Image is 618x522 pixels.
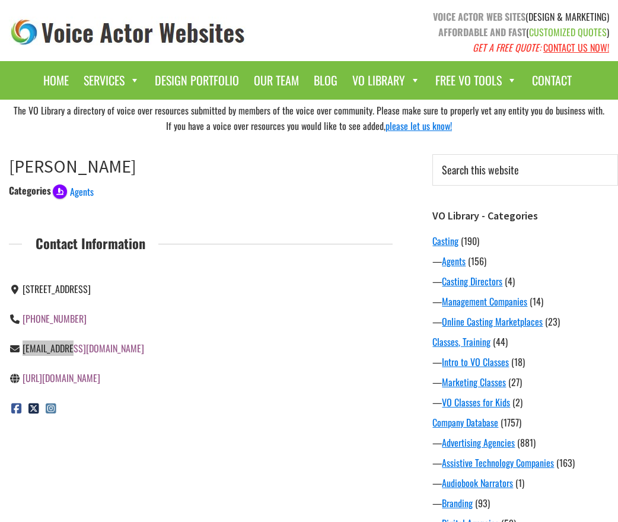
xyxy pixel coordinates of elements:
img: voice_actor_websites_logo [9,17,247,48]
div: — [432,355,618,369]
div: — [432,476,618,490]
span: (1) [515,476,524,490]
h3: VO Library - Categories [432,209,618,222]
span: (14) [530,294,543,308]
a: please let us know! [386,119,452,133]
span: Contact Information [22,233,158,254]
span: (18) [511,355,525,369]
a: Agents [442,254,466,268]
a: Classes, Training [432,335,490,349]
div: — [432,294,618,308]
a: Audiobook Narrators [442,476,513,490]
span: (190) [461,234,479,248]
span: (163) [556,456,575,470]
div: Categories [9,183,51,198]
span: (44) [493,335,508,349]
span: [STREET_ADDRESS] [23,282,91,296]
span: (4) [505,274,515,288]
a: [EMAIL_ADDRESS][DOMAIN_NAME] [23,341,144,355]
div: — [432,274,618,288]
a: VO Classes for Kids [442,395,510,409]
div: — [432,254,618,268]
a: Contact [526,67,578,94]
div: — [432,435,618,450]
a: CONTACT US NOW! [543,40,609,55]
a: Our Team [248,67,305,94]
strong: VOICE ACTOR WEB SITES [433,9,525,24]
a: Company Database [432,415,498,429]
a: Branding [442,496,473,510]
div: — [432,456,618,470]
h1: [PERSON_NAME] [9,155,393,177]
span: (27) [508,375,522,389]
a: Blog [308,67,343,94]
span: (156) [468,254,486,268]
a: Instagram [43,400,58,415]
div: — [432,496,618,510]
a: Home [37,67,75,94]
span: Agents [70,184,94,199]
a: Casting [432,234,458,248]
span: (2) [512,395,523,409]
span: (1757) [501,415,521,429]
a: Marketing Classes [442,375,506,389]
em: GET A FREE QUOTE: [473,40,541,55]
a: Agents [53,183,94,198]
span: (881) [517,435,536,450]
span: (93) [475,496,490,510]
a: Intro to VO Classes [442,355,509,369]
strong: AFFORDABLE AND FAST [438,25,526,39]
a: Casting Directors [442,274,502,288]
a: [PHONE_NUMBER] [23,311,87,326]
a: VO Library [346,67,426,94]
div: — [432,375,618,389]
div: — [432,314,618,329]
p: (DESIGN & MARKETING) ( ) [318,9,609,55]
input: Search this website [432,154,618,186]
a: Advertising Agencies [442,435,515,450]
a: Assistive Technology Companies [442,456,554,470]
a: Services [78,67,146,94]
a: X (Twitter) [26,400,41,415]
a: Management Companies [442,294,527,308]
a: Free VO Tools [429,67,523,94]
a: Design Portfolio [149,67,245,94]
span: CUSTOMIZED QUOTES [529,25,607,39]
article: Suzanne Spaziani [9,155,393,441]
div: — [432,395,618,409]
span: (23) [545,314,560,329]
a: Online Casting Marketplaces [442,314,543,329]
a: [URL][DOMAIN_NAME] [23,371,100,385]
a: Facebook [9,400,24,415]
